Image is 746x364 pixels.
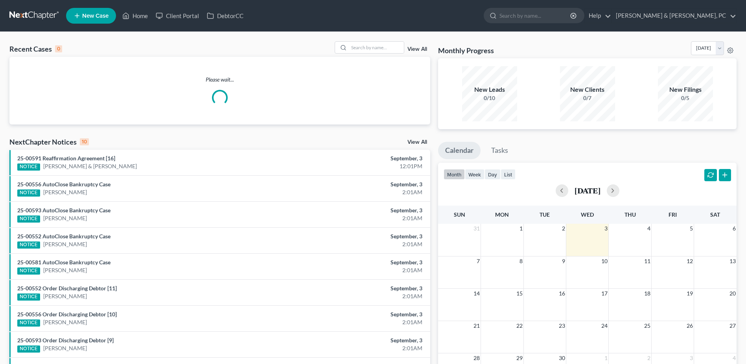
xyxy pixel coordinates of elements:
[686,289,694,298] span: 19
[729,321,737,331] span: 27
[293,240,422,248] div: 2:01AM
[600,321,608,331] span: 24
[407,139,427,145] a: View All
[669,211,677,218] span: Fri
[43,162,137,170] a: [PERSON_NAME] & [PERSON_NAME]
[17,311,117,318] a: 25-00556 Order Discharging Debtor [10]
[643,321,651,331] span: 25
[581,211,594,218] span: Wed
[293,232,422,240] div: September, 3
[454,211,465,218] span: Sun
[558,321,566,331] span: 23
[729,289,737,298] span: 20
[643,256,651,266] span: 11
[643,289,651,298] span: 18
[438,46,494,55] h3: Monthly Progress
[689,224,694,233] span: 5
[501,169,516,180] button: list
[293,154,422,162] div: September, 3
[732,353,737,363] span: 4
[293,180,422,188] div: September, 3
[9,44,62,54] div: Recent Cases
[293,310,422,318] div: September, 3
[462,85,517,94] div: New Leads
[43,292,87,300] a: [PERSON_NAME]
[43,266,87,274] a: [PERSON_NAME]
[612,9,736,23] a: [PERSON_NAME] & [PERSON_NAME], PC
[349,42,404,53] input: Search by name...
[203,9,247,23] a: DebtorCC
[710,211,720,218] span: Sat
[473,289,481,298] span: 14
[407,46,427,52] a: View All
[624,211,636,218] span: Thu
[647,224,651,233] span: 4
[686,321,694,331] span: 26
[686,256,694,266] span: 12
[293,162,422,170] div: 12:01PM
[293,292,422,300] div: 2:01AM
[473,224,481,233] span: 31
[495,211,509,218] span: Mon
[9,137,89,147] div: NextChapter Notices
[465,169,484,180] button: week
[729,256,737,266] span: 13
[558,353,566,363] span: 30
[17,215,40,223] div: NOTICE
[473,321,481,331] span: 21
[540,211,550,218] span: Tue
[499,8,571,23] input: Search by name...
[43,318,87,326] a: [PERSON_NAME]
[17,319,40,327] div: NOTICE
[561,256,566,266] span: 9
[732,224,737,233] span: 6
[585,9,611,23] a: Help
[17,267,40,275] div: NOTICE
[17,337,114,344] a: 25-00593 Order Discharging Debtor [9]
[647,353,651,363] span: 2
[55,45,62,52] div: 0
[17,181,111,188] a: 25-00556 AutoClose Bankruptcy Case
[476,256,481,266] span: 7
[516,289,523,298] span: 15
[17,285,117,292] a: 25-00552 Order Discharging Debtor [11]
[9,76,430,84] p: Please wait...
[293,188,422,196] div: 2:01AM
[689,353,694,363] span: 3
[17,233,111,240] a: 25-00552 AutoClose Bankruptcy Case
[43,240,87,248] a: [PERSON_NAME]
[293,266,422,274] div: 2:01AM
[293,214,422,222] div: 2:01AM
[17,189,40,197] div: NOTICE
[575,186,600,195] h2: [DATE]
[17,293,40,301] div: NOTICE
[658,94,713,102] div: 0/5
[293,336,422,344] div: September, 3
[17,155,115,162] a: 25-00591 Reaffirmation Agreement [16]
[658,85,713,94] div: New Filings
[438,142,481,159] a: Calendar
[293,206,422,214] div: September, 3
[80,138,89,145] div: 10
[600,289,608,298] span: 17
[293,344,422,352] div: 2:01AM
[519,256,523,266] span: 8
[82,13,109,19] span: New Case
[484,169,501,180] button: day
[560,94,615,102] div: 0/7
[293,284,422,292] div: September, 3
[444,169,465,180] button: month
[43,344,87,352] a: [PERSON_NAME]
[43,214,87,222] a: [PERSON_NAME]
[293,318,422,326] div: 2:01AM
[600,256,608,266] span: 10
[17,241,40,249] div: NOTICE
[516,321,523,331] span: 22
[17,259,111,266] a: 25-00581 AutoClose Bankruptcy Case
[516,353,523,363] span: 29
[17,163,40,171] div: NOTICE
[17,207,111,214] a: 25-00593 AutoClose Bankruptcy Case
[462,94,517,102] div: 0/10
[560,85,615,94] div: New Clients
[561,224,566,233] span: 2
